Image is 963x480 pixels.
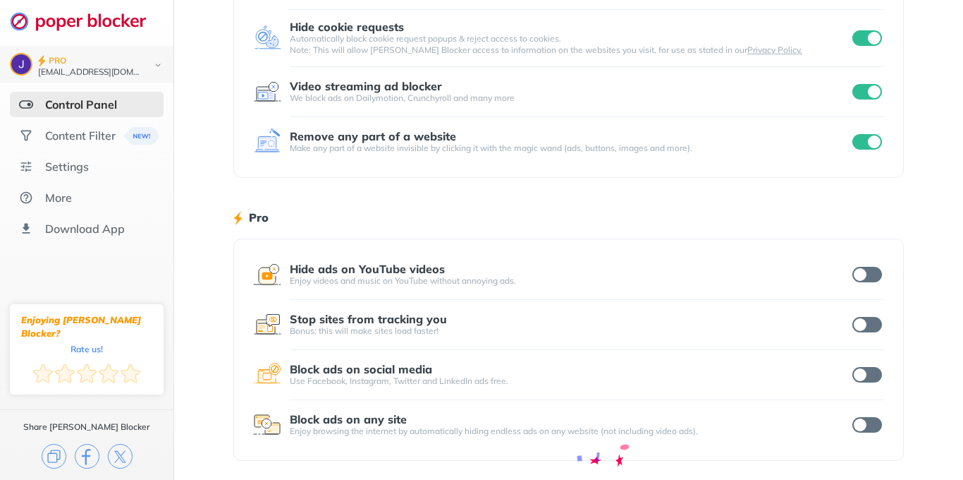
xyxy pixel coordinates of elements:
img: features-selected.svg [19,97,33,112]
div: Share [PERSON_NAME] Blocker [23,421,150,433]
div: Enjoy videos and music on YouTube without annoying ads. [290,275,849,287]
img: feature icon [253,361,281,389]
img: settings.svg [19,160,33,174]
img: about.svg [19,191,33,205]
div: Automatically block cookie request popups & reject access to cookies. Note: This will allow [PERS... [290,33,849,56]
div: Rate us! [70,346,103,352]
img: lighting bolt [233,210,243,227]
div: Hide cookie requests [290,20,404,33]
a: Privacy Policy. [747,44,802,55]
img: feature icon [253,128,281,156]
img: menuBanner.svg [124,127,159,145]
div: jfd3co@gmail.com [38,68,142,78]
div: Control Panel [45,97,117,112]
img: logo-webpage.svg [10,11,161,31]
div: Content Filter [45,128,116,143]
div: Stop sites from tracking you [290,313,447,325]
div: Hide ads on YouTube videos [290,263,445,275]
div: Download App [45,222,125,236]
img: chevron-bottom-black.svg [149,58,166,73]
img: social.svg [19,128,33,143]
div: Video streaming ad blocker [290,80,442,92]
img: x.svg [108,444,133,469]
div: Bonus: this will make sites load faster! [290,325,849,337]
div: Use Facebook, Instagram, Twitter and LinkedIn ads free. [290,376,849,387]
img: feature icon [253,311,281,339]
img: pro-icon.svg [38,55,46,66]
img: download-app.svg [19,222,33,236]
div: Block ads on social media [290,363,432,376]
img: copy.svg [42,444,66,469]
div: Enjoying [PERSON_NAME] Blocker? [21,313,152,340]
div: Make any part of a website invisible by clicking it with the magic wand (ads, buttons, images and... [290,143,849,154]
img: feature icon [253,78,281,106]
div: PRO [49,54,66,68]
img: ACg8ocJSjfPl3J1JGXWcyg98aPNkPGDMN56dbqCUaprGrrslymLpfw=s96-c [11,54,31,74]
div: Enjoy browsing the internet by automatically hiding endless ads on any website (not including vid... [290,426,849,437]
div: More [45,191,72,205]
div: Settings [45,160,89,174]
img: facebook.svg [75,444,99,469]
div: We block ads on Dailymotion, Crunchyroll and many more [290,92,849,104]
div: Block ads on any site [290,413,407,426]
img: feature icon [253,260,281,289]
div: Remove any part of a website [290,130,456,143]
h1: Pro [249,208,269,227]
img: feature icon [253,24,281,52]
img: feature icon [253,411,281,439]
